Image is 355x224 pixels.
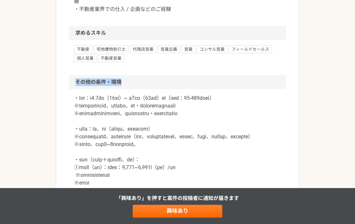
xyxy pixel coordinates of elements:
[74,55,96,62] span: 個人営業
[197,45,227,53] span: コンサル営業
[130,45,156,53] span: 代理店営業
[69,75,286,89] h2: その他の条件・環境
[158,45,180,53] span: 営業企画
[181,45,195,53] span: 営業
[133,205,222,218] a: 興味あり
[98,55,124,62] span: 不動産営業
[116,194,239,202] p: 「興味あり」を押すと 案件の投稿者に通知が届きます
[74,45,92,53] span: 不動産
[69,26,286,40] h2: 求めるスキル
[94,45,128,53] span: 宅地建物取引士
[229,45,272,53] span: フィールドセールス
